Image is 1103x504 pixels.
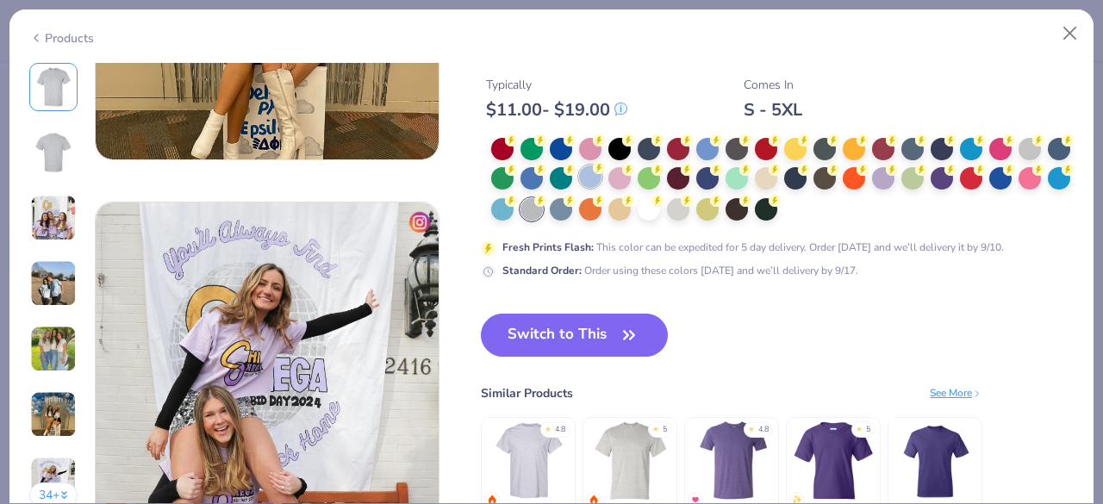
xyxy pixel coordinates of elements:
[486,76,627,94] div: Typically
[33,66,74,108] img: Front
[894,420,976,501] img: Hanes Men's 6.1 Oz. Tagless T-Shirt
[866,424,870,436] div: 5
[33,132,74,173] img: Back
[481,384,573,402] div: Similar Products
[488,420,570,501] img: Gildan Adult Heavy Cotton T-Shirt
[652,424,659,431] div: ★
[481,314,668,357] button: Switch to This
[502,263,858,278] div: Order using these colors [DATE] and we’ll delivery by 9/17.
[691,420,773,501] img: Gildan Adult Softstyle 4.5 Oz. T-Shirt
[589,420,671,501] img: Gildan Adult 5.5 Oz. 50/50 T-Shirt
[30,326,77,372] img: User generated content
[409,212,430,233] img: insta-icon.png
[30,195,77,241] img: User generated content
[758,424,769,436] div: 4.8
[30,457,77,503] img: User generated content
[30,391,77,438] img: User generated content
[856,424,863,431] div: ★
[793,420,875,501] img: Gildan Youth Heavy Cotton 5.3 Oz. T-Shirt
[502,240,594,254] strong: Fresh Prints Flash :
[748,424,755,431] div: ★
[663,424,667,436] div: 5
[930,385,982,401] div: See More
[744,76,802,94] div: Comes In
[30,260,77,307] img: User generated content
[545,424,551,431] div: ★
[744,99,802,121] div: S - 5XL
[29,29,94,47] div: Products
[502,264,582,277] strong: Standard Order :
[555,424,565,436] div: 4.8
[502,240,1004,255] div: This color can be expedited for 5 day delivery. Order [DATE] and we’ll delivery it by 9/10.
[1054,17,1087,50] button: Close
[486,99,627,121] div: $ 11.00 - $ 19.00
